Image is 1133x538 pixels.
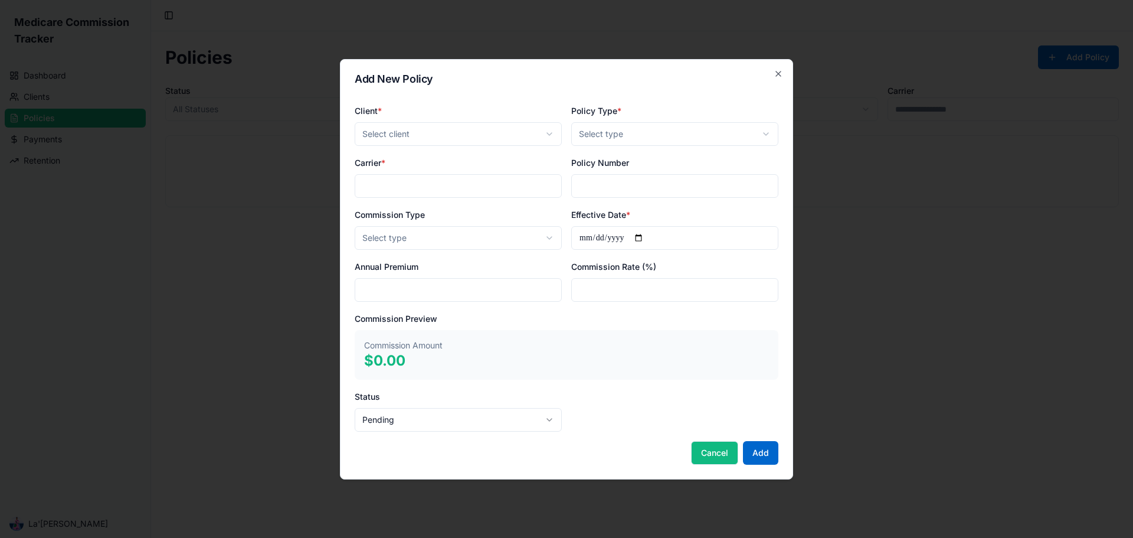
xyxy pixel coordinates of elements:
div: $0.00 [364,351,443,370]
label: Carrier [355,158,385,168]
label: Commission Preview [355,314,437,324]
div: Commission Amount [364,340,443,351]
label: Status [355,392,380,402]
h2: Add New Policy [355,74,778,84]
label: Client [355,106,382,116]
label: Commission Type [355,210,425,220]
label: Commission Rate (%) [571,262,656,272]
button: Cancel [691,441,738,465]
button: Add [743,441,778,465]
label: Effective Date [571,210,630,220]
label: Policy Number [571,158,629,168]
label: Annual Premium [355,262,418,272]
label: Policy Type [571,106,621,116]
